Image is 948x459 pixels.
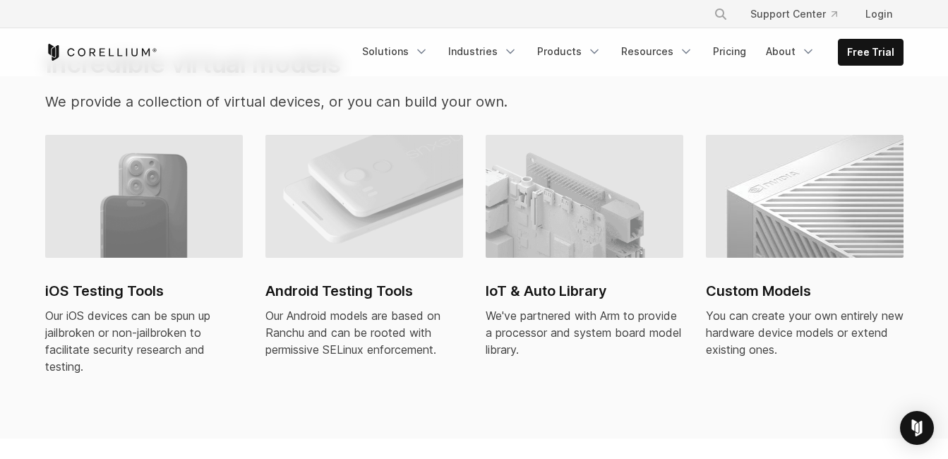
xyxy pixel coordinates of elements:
a: Custom Models Custom Models You can create your own entirely new hardware device models or extend... [706,135,904,375]
img: IoT & Auto Library [486,135,683,258]
a: Support Center [739,1,848,27]
img: Android virtual machine and devices [265,135,463,258]
h2: Android Testing Tools [265,280,463,302]
div: Navigation Menu [354,39,904,66]
a: iPhone virtual machine and devices iOS Testing Tools Our iOS devices can be spun up jailbroken or... [45,135,243,392]
button: Search [708,1,733,27]
a: Free Trial [839,40,903,65]
a: Android virtual machine and devices Android Testing Tools Our Android models are based on Ranchu ... [265,135,463,375]
img: iPhone virtual machine and devices [45,135,243,258]
a: Products [529,39,610,64]
div: You can create your own entirely new hardware device models or extend existing ones. [706,307,904,358]
div: Our iOS devices can be spun up jailbroken or non-jailbroken to facilitate security research and t... [45,307,243,375]
a: Login [854,1,904,27]
div: Our Android models are based on Ranchu and can be rooted with permissive SELinux enforcement. [265,307,463,358]
div: We've partnered with Arm to provide a processor and system board model library. [486,307,683,358]
h2: iOS Testing Tools [45,280,243,302]
a: About [757,39,824,64]
h2: Custom Models [706,280,904,302]
div: Open Intercom Messenger [900,411,934,445]
a: Resources [613,39,702,64]
a: Pricing [704,39,755,64]
div: Navigation Menu [697,1,904,27]
a: Solutions [354,39,437,64]
a: Industries [440,39,526,64]
p: We provide a collection of virtual devices, or you can build your own. [45,91,608,112]
a: IoT & Auto Library IoT & Auto Library We've partnered with Arm to provide a processor and system ... [486,135,683,375]
img: Custom Models [706,135,904,258]
h2: IoT & Auto Library [486,280,683,302]
a: Corellium Home [45,44,157,61]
